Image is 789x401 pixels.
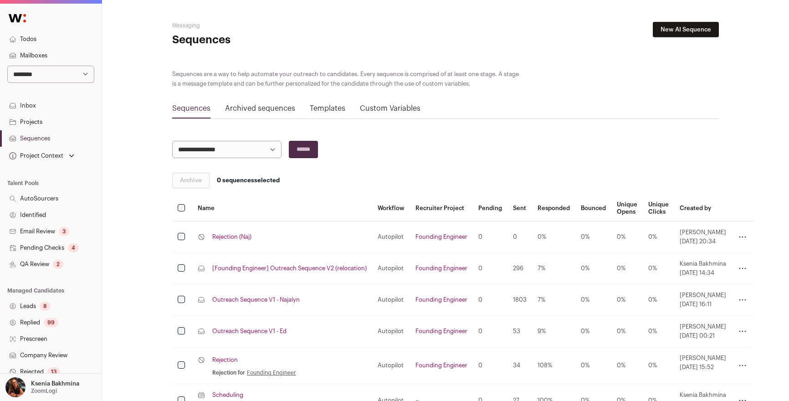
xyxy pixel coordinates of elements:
[643,316,674,347] td: 0%
[532,316,575,347] td: 9%
[212,391,243,399] a: Scheduling
[611,347,643,384] td: 0%
[532,347,575,384] td: 108%
[372,284,410,316] td: Autopilot
[372,316,410,347] td: Autopilot
[674,284,732,315] td: [PERSON_NAME]
[212,233,251,241] a: Rejection (Naj)
[372,221,410,253] td: Autopilot
[643,284,674,316] td: 0%
[415,265,467,271] a: Founding Engineer
[217,177,254,183] span: 0 sequences
[172,22,354,29] h2: Messaging
[507,347,532,384] td: 34
[212,356,238,364] a: Rejection
[575,195,611,221] th: Bounced
[575,316,611,347] td: 0%
[40,302,51,311] div: 8
[643,347,674,384] td: 0%
[172,33,354,47] h1: Sequences
[217,177,280,184] span: selected
[532,221,575,253] td: 0%
[372,195,410,221] th: Workflow
[674,316,732,347] td: [PERSON_NAME]
[415,234,467,240] a: Founding Engineer
[674,221,732,252] td: [PERSON_NAME]
[643,195,674,221] th: Unique Clicks
[643,253,674,284] td: 0%
[680,332,726,339] span: [DATE] 00:21
[575,284,611,316] td: 0%
[653,22,719,37] a: New AI Sequence
[473,347,507,384] td: 0
[44,318,58,327] div: 99
[225,105,295,112] a: Archived sequences
[360,105,420,112] a: Custom Variables
[415,362,467,368] a: Founding Engineer
[4,9,31,27] img: Wellfound
[473,195,507,221] th: Pending
[372,347,410,384] td: Autopilot
[310,105,345,112] a: Templates
[611,316,643,347] td: 0%
[473,253,507,284] td: 0
[410,195,473,221] th: Recruiter Project
[212,328,287,335] a: Outreach Sequence V1 - Ed
[53,260,63,269] div: 2
[212,296,300,303] a: Outreach Sequence V1 - Najalyn
[680,364,726,371] span: [DATE] 15:52
[7,152,63,159] div: Project Context
[643,221,674,253] td: 0%
[4,377,81,397] button: Open dropdown
[532,195,575,221] th: Responded
[575,253,611,284] td: 0%
[507,195,532,221] th: Sent
[192,195,372,221] th: Name
[212,369,245,376] span: Rejection for
[611,221,643,253] td: 0%
[59,227,69,236] div: 3
[68,243,79,252] div: 4
[674,347,732,378] td: [PERSON_NAME]
[372,253,410,284] td: Autopilot
[47,367,60,376] div: 13
[611,253,643,284] td: 0%
[31,380,79,387] p: Ksenia Bakhmina
[212,265,367,272] a: [Founding Engineer] Outreach Sequence V2 (relocation)
[31,387,57,395] p: ZoomLogi
[575,221,611,253] td: 0%
[415,328,467,334] a: Founding Engineer
[5,377,26,397] img: 13968079-medium_jpg
[473,221,507,253] td: 0
[507,316,532,347] td: 53
[680,238,726,245] span: [DATE] 20:34
[680,301,726,308] span: [DATE] 16:11
[532,284,575,316] td: 7%
[172,69,522,88] div: Sequences are a way to help automate your outreach to candidates. Every sequence is comprised of ...
[507,284,532,316] td: 1803
[532,253,575,284] td: 7%
[247,369,296,376] a: Founding Engineer
[7,149,76,162] button: Open dropdown
[507,221,532,253] td: 0
[415,297,467,303] a: Founding Engineer
[611,195,643,221] th: Unique Opens
[473,316,507,347] td: 0
[473,284,507,316] td: 0
[172,105,210,112] a: Sequences
[575,347,611,384] td: 0%
[674,195,732,221] th: Created by
[611,284,643,316] td: 0%
[674,253,732,284] td: Ksenia Bakhmina
[507,253,532,284] td: 296
[680,269,726,277] span: [DATE] 14:34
